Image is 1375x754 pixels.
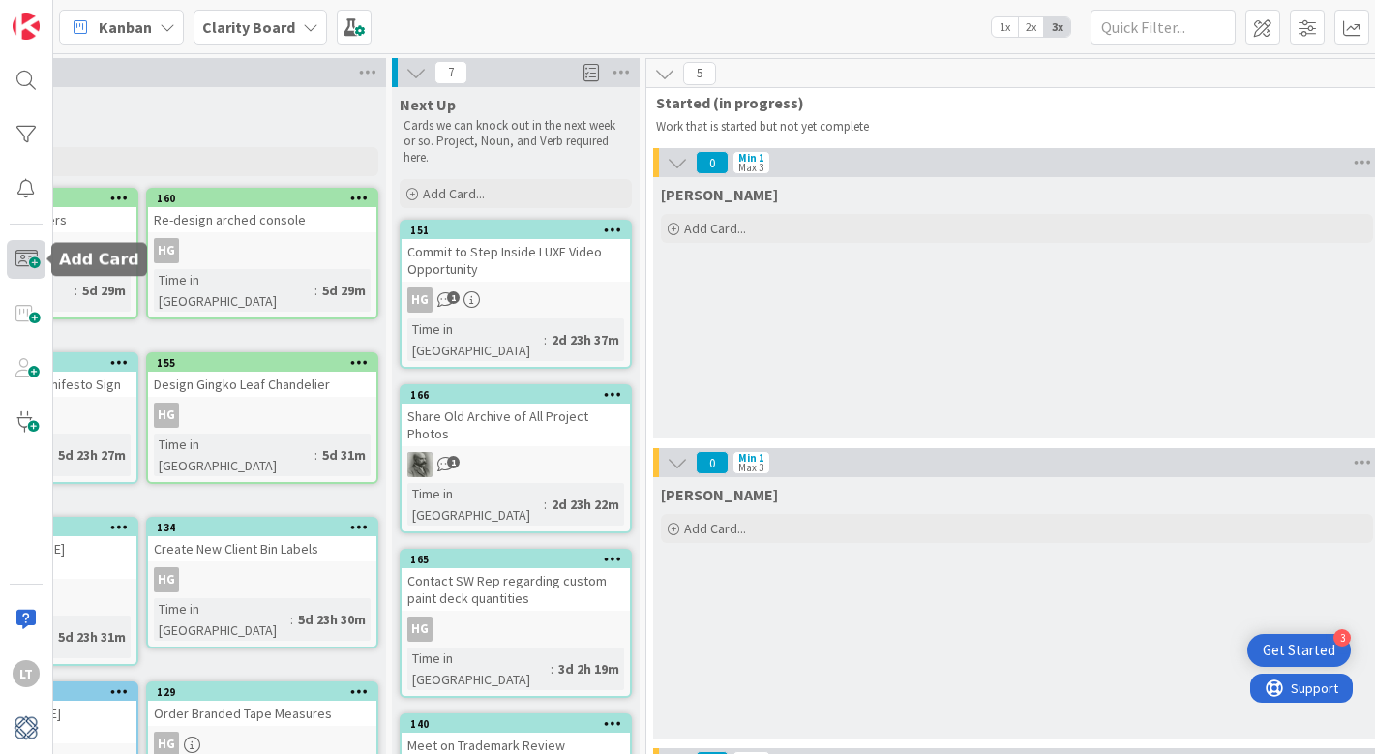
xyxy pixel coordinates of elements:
[402,222,630,282] div: 151Commit to Step Inside LUXE Video Opportunity
[148,519,376,536] div: 134
[423,185,485,202] span: Add Card...
[696,151,729,174] span: 0
[317,444,371,466] div: 5d 31m
[402,386,630,446] div: 166Share Old Archive of All Project Photos
[661,185,778,204] span: Gina
[410,553,630,566] div: 165
[1044,17,1070,37] span: 3x
[314,444,317,466] span: :
[148,190,376,207] div: 160
[148,190,376,232] div: 160Re-design arched console
[154,567,179,592] div: HG
[738,163,763,172] div: Max 3
[317,280,371,301] div: 5d 29m
[447,291,460,304] span: 1
[1247,634,1351,667] div: Open Get Started checklist, remaining modules: 3
[407,617,433,642] div: HG
[656,119,1364,135] p: Work that is started but not yet complete
[400,220,632,369] a: 151Commit to Step Inside LUXE Video OpportunityHGTime in [GEOGRAPHIC_DATA]:2d 23h 37m
[402,386,630,404] div: 166
[99,15,152,39] span: Kanban
[148,567,376,592] div: HG
[400,95,456,114] span: Next Up
[148,372,376,397] div: Design Gingko Leaf Chandelier
[696,451,729,474] span: 0
[738,153,764,163] div: Min 1
[41,3,88,26] span: Support
[407,483,544,526] div: Time in [GEOGRAPHIC_DATA]
[407,318,544,361] div: Time in [GEOGRAPHIC_DATA]
[992,17,1018,37] span: 1x
[157,521,376,534] div: 134
[148,536,376,561] div: Create New Client Bin Labels
[148,354,376,372] div: 155
[544,494,547,515] span: :
[290,609,293,630] span: :
[77,280,131,301] div: 5d 29m
[1018,17,1044,37] span: 2x
[75,280,77,301] span: :
[1091,10,1236,45] input: Quick Filter...
[202,17,295,37] b: Clarity Board
[148,354,376,397] div: 155Design Gingko Leaf Chandelier
[404,118,628,166] p: Cards we can knock out in the next week or so. Project, Noun, and Verb required here.
[148,701,376,726] div: Order Branded Tape Measures
[738,463,763,472] div: Max 3
[53,444,131,466] div: 5d 23h 27m
[148,238,376,263] div: HG
[314,280,317,301] span: :
[13,714,40,741] img: avatar
[59,251,139,269] h5: Add Card
[402,287,630,313] div: HG
[551,658,553,679] span: :
[154,434,314,476] div: Time in [GEOGRAPHIC_DATA]
[553,658,624,679] div: 3d 2h 19m
[402,617,630,642] div: HG
[547,329,624,350] div: 2d 23h 37m
[148,519,376,561] div: 134Create New Client Bin Labels
[148,207,376,232] div: Re-design arched console
[148,683,376,726] div: 129Order Branded Tape Measures
[410,717,630,731] div: 140
[407,648,551,690] div: Time in [GEOGRAPHIC_DATA]
[661,485,778,504] span: Lisa T.
[13,660,40,687] div: LT
[407,287,433,313] div: HG
[402,715,630,733] div: 140
[146,517,378,648] a: 134Create New Client Bin LabelsHGTime in [GEOGRAPHIC_DATA]:5d 23h 30m
[154,598,290,641] div: Time in [GEOGRAPHIC_DATA]
[400,384,632,533] a: 166Share Old Archive of All Project PhotosPATime in [GEOGRAPHIC_DATA]:2d 23h 22m
[146,352,378,484] a: 155Design Gingko Leaf ChandelierHGTime in [GEOGRAPHIC_DATA]:5d 31m
[544,329,547,350] span: :
[410,224,630,237] div: 151
[1333,629,1351,647] div: 3
[154,238,179,263] div: HG
[402,452,630,477] div: PA
[547,494,624,515] div: 2d 23h 22m
[402,404,630,446] div: Share Old Archive of All Project Photos
[53,626,131,648] div: 5d 23h 31m
[154,269,314,312] div: Time in [GEOGRAPHIC_DATA]
[1263,641,1335,660] div: Get Started
[683,62,716,85] span: 5
[154,403,179,428] div: HG
[293,609,371,630] div: 5d 23h 30m
[148,403,376,428] div: HG
[738,453,764,463] div: Min 1
[400,549,632,698] a: 165Contact SW Rep regarding custom paint deck quantitiesHGTime in [GEOGRAPHIC_DATA]:3d 2h 19m
[402,551,630,611] div: 165Contact SW Rep regarding custom paint deck quantities
[402,222,630,239] div: 151
[148,683,376,701] div: 129
[407,452,433,477] img: PA
[410,388,630,402] div: 166
[684,520,746,537] span: Add Card...
[146,188,378,319] a: 160Re-design arched consoleHGTime in [GEOGRAPHIC_DATA]:5d 29m
[434,61,467,84] span: 7
[157,356,376,370] div: 155
[684,220,746,237] span: Add Card...
[656,93,1363,112] span: Started (in progress)
[13,13,40,40] img: Visit kanbanzone.com
[157,192,376,205] div: 160
[402,239,630,282] div: Commit to Step Inside LUXE Video Opportunity
[402,568,630,611] div: Contact SW Rep regarding custom paint deck quantities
